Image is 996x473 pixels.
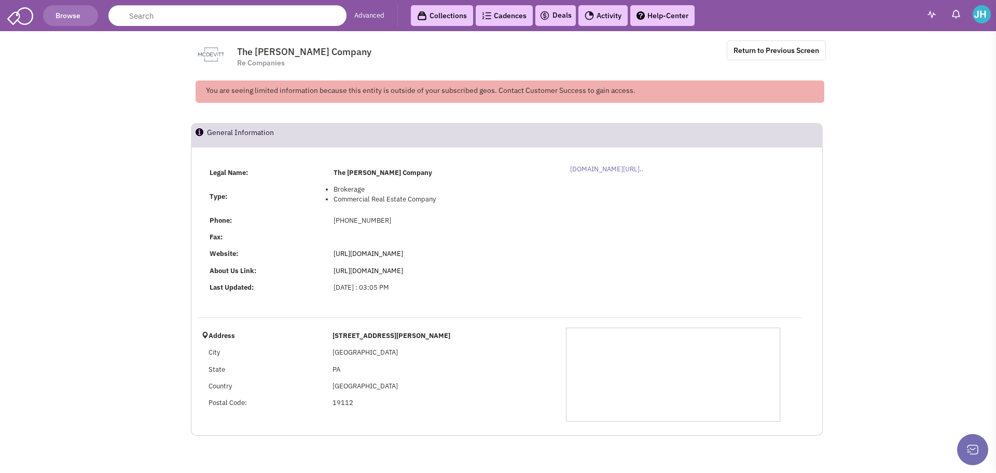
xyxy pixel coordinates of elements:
img: icon-collection-lavender-black.svg [417,11,427,21]
td: [DATE] : 03:05 PM [335,279,552,296]
b: Last Updated: [215,283,259,292]
b: The [PERSON_NAME] Company [339,168,437,177]
a: Activity [578,5,628,26]
a: Cadences [476,5,533,26]
a: Collections [411,5,473,26]
td: PA [329,361,552,378]
a: Help-Center [630,5,695,26]
li: Brokerage [339,185,549,195]
img: icon-deals.svg [539,9,550,22]
span: [DOMAIN_NAME][URL].. [573,165,647,173]
li: Commercial Real Estate Company [339,195,549,205]
span: The [PERSON_NAME] Company [237,46,371,58]
b: [STREET_ADDRESS][PERSON_NAME] [333,331,450,340]
td: 19112 [329,395,552,411]
a: [DOMAIN_NAME][URL].. [566,165,647,173]
td: [GEOGRAPHIC_DATA] [329,378,552,395]
b: About Us Link: [215,266,261,275]
b: Fax: [215,233,228,241]
b: Address [209,331,235,340]
button: Return to Previous Screen [727,40,826,60]
td: State [205,361,329,378]
a: [URL][DOMAIN_NAME] [339,249,408,258]
img: www.mcdevittco.com [190,42,233,67]
td: Postal Code: [205,395,329,411]
img: Activity.png [585,11,594,20]
a: Deals [539,9,572,22]
td: [GEOGRAPHIC_DATA] [329,345,552,361]
a: Advanced [354,11,384,21]
a: [URL][DOMAIN_NAME] [339,266,408,275]
img: Jami Heidemann [973,5,991,23]
td: Country [205,378,329,395]
b: Legal Name: [215,168,253,177]
b: Type: [215,192,232,201]
b: Website: [215,249,243,258]
td: [PHONE_NUMBER] [335,212,552,229]
button: Browse [43,5,98,26]
b: Phone: [215,216,237,225]
span: Browse [54,11,87,20]
img: SmartAdmin [7,5,33,25]
td: City [205,345,329,361]
span: Re Companies [237,58,285,69]
p: You are seeing limited information because this entity is outside of your subscribed geos. Contac... [203,85,822,96]
h2: General Information [207,124,274,146]
input: Search [108,5,347,26]
img: Cadences_logo.png [482,12,491,19]
img: help.png [637,11,645,20]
